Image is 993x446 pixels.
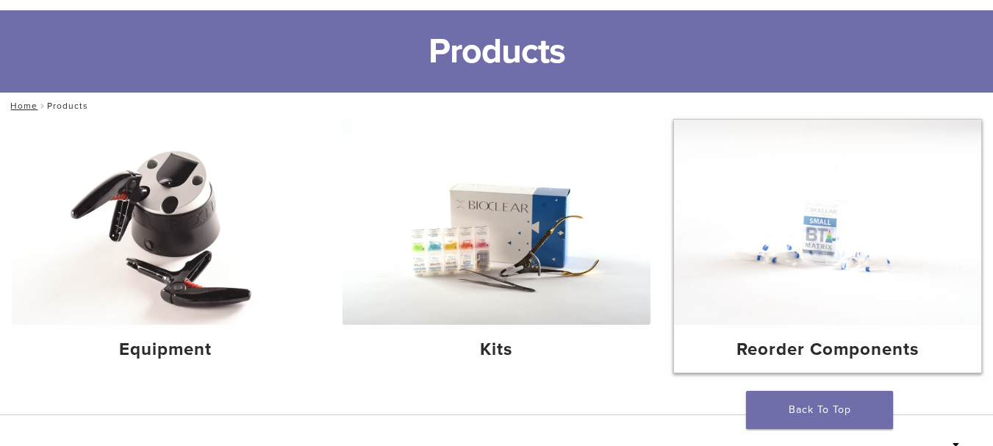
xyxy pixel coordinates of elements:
[674,120,981,373] a: Reorder Components
[746,391,893,429] a: Back To Top
[12,120,319,373] a: Equipment
[37,102,47,109] span: /
[24,337,307,363] h4: Equipment
[343,120,650,325] img: Kits
[354,337,638,363] h4: Kits
[12,120,319,325] img: Equipment
[6,101,37,111] a: Home
[343,120,650,373] a: Kits
[674,120,981,325] img: Reorder Components
[686,337,969,363] h4: Reorder Components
